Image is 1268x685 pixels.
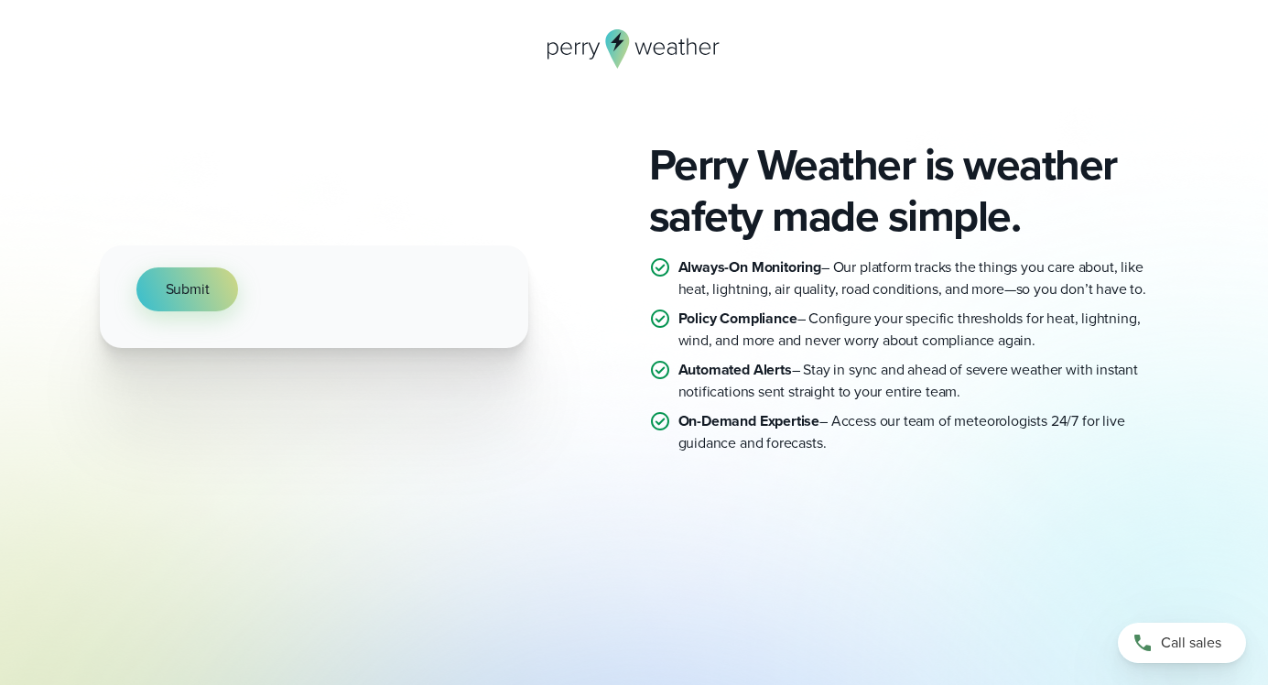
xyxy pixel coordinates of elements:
[678,308,1169,352] p: – Configure your specific thresholds for heat, lightning, wind, and more and never worry about co...
[166,278,210,300] span: Submit
[136,267,239,311] button: Submit
[1161,632,1221,654] span: Call sales
[678,410,820,431] strong: On-Demand Expertise
[649,139,1169,242] h2: Perry Weather is weather safety made simple.
[678,308,797,329] strong: Policy Compliance
[678,359,1169,403] p: – Stay in sync and ahead of severe weather with instant notifications sent straight to your entir...
[678,359,792,380] strong: Automated Alerts
[1118,623,1246,663] a: Call sales
[678,256,821,277] strong: Always-On Monitoring
[678,256,1169,300] p: – Our platform tracks the things you care about, like heat, lightning, air quality, road conditio...
[678,410,1169,454] p: – Access our team of meteorologists 24/7 for live guidance and forecasts.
